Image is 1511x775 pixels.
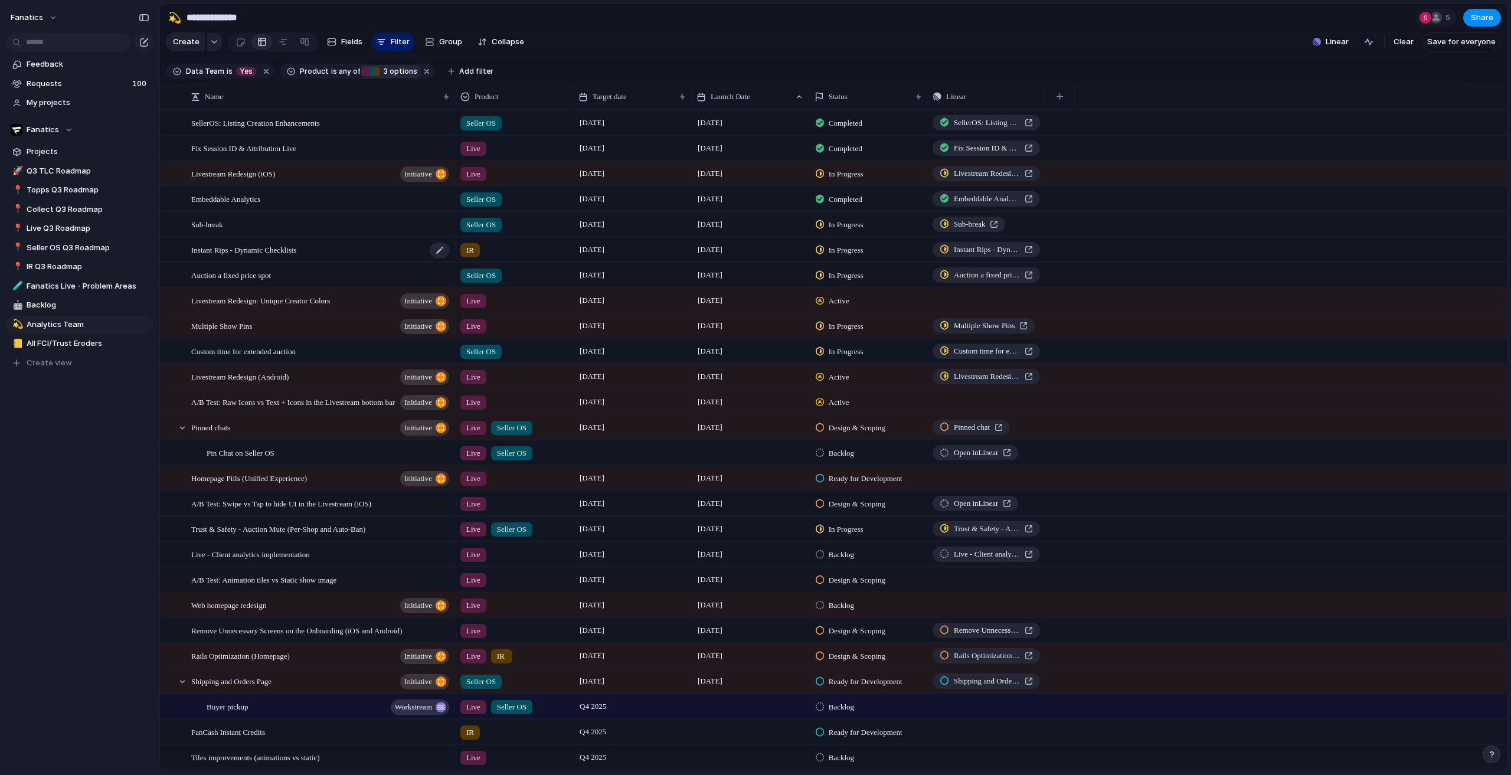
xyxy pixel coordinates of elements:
[6,162,153,180] div: 🚀Q3 TLC Roadmap
[6,201,153,218] div: 📍Collect Q3 Roadmap
[829,447,854,459] span: Backlog
[466,650,480,662] span: Live
[1389,32,1418,51] button: Clear
[954,498,998,509] span: Open in Linear
[466,600,480,612] span: Live
[11,299,22,311] button: 🤖
[240,66,253,77] span: Yes
[300,66,329,77] span: Product
[954,523,1020,535] span: Trust & Safety - Auction Mute (Per-Shop and Auto-Ban)
[191,750,320,764] span: Tiles improvements (animations vs static)
[6,121,153,139] button: Fanatics
[400,471,449,486] button: initiative
[27,357,72,369] span: Create view
[695,496,725,511] span: [DATE]
[695,141,725,155] span: [DATE]
[466,701,480,713] span: Live
[466,625,480,637] span: Live
[6,181,153,199] a: 📍Topps Q3 Roadmap
[11,319,22,331] button: 💫
[11,280,22,292] button: 🧪
[497,422,526,434] span: Seller OS
[954,142,1020,154] span: Fix Session ID & Attribution Live
[695,598,725,612] span: [DATE]
[695,522,725,536] span: [DATE]
[695,649,725,663] span: [DATE]
[954,218,985,230] span: Sub-break
[829,422,885,434] span: Design & Scoping
[191,369,289,383] span: Livestream Redesign (Android)
[954,320,1015,332] span: Multiple Show Pins
[933,166,1040,181] a: Livestream Redesign (iOS and Android)
[191,674,272,688] span: Shipping and Orders Page
[1422,32,1501,51] button: Save for everyone
[829,625,885,637] span: Design & Scoping
[12,279,21,293] div: 🧪
[954,117,1020,129] span: SellerOS: Listing Creation Enhancements
[933,369,1040,384] a: Livestream Redesign (iOS and Android)
[27,261,149,273] span: IR Q3 Roadmap
[954,624,1020,636] span: Remove Unnecessary Screens on the Onboarding (iOS and Android)
[577,522,607,536] span: [DATE]
[132,78,149,90] span: 100
[441,63,501,80] button: Add filter
[695,420,725,434] span: [DATE]
[6,143,153,161] a: Projects
[27,124,59,136] span: Fanatics
[27,338,149,349] span: All FCI/Trust Eroders
[400,420,449,436] button: initiative
[11,261,22,273] button: 📍
[695,344,725,358] span: [DATE]
[191,141,296,155] span: Fix Session ID & Attribution Live
[829,346,864,358] span: In Progress
[954,371,1020,382] span: Livestream Redesign (iOS and Android)
[577,649,607,663] span: [DATE]
[12,318,21,331] div: 💫
[191,395,395,408] span: A/B Test: Raw Icons vs Text + Icons in the Livestream bottom bar
[27,280,149,292] span: Fanatics Live - Problem Areas
[341,36,362,48] span: Fields
[12,222,21,236] div: 📍
[954,675,1020,687] span: Shipping and Orders Page
[829,498,885,510] span: Design & Scoping
[6,335,153,352] a: 📒All FCI/Trust Eroders
[577,420,607,434] span: [DATE]
[695,116,725,130] span: [DATE]
[205,91,223,103] span: Name
[497,524,526,535] span: Seller OS
[466,473,480,485] span: Live
[191,166,275,180] span: Livestream Redesign (iOS)
[497,650,505,662] span: IR
[207,699,248,713] span: Buyer pickup
[829,270,864,282] span: In Progress
[933,242,1040,257] a: Instant Rips - Dynamic Checklists
[1394,36,1414,48] span: Clear
[466,244,474,256] span: IR
[466,270,496,282] span: Seller OS
[6,277,153,295] a: 🧪Fanatics Live - Problem Areas
[27,184,149,196] span: Topps Q3 Roadmap
[466,447,480,459] span: Live
[577,623,607,637] span: [DATE]
[593,91,627,103] span: Target date
[12,337,21,351] div: 📒
[475,91,498,103] span: Product
[933,496,1018,511] a: Open inLinear
[5,8,64,27] button: fanatics
[404,394,432,411] span: initiative
[372,32,414,51] button: Filter
[191,598,266,612] span: Web homepage redesign
[829,117,862,129] span: Completed
[829,574,885,586] span: Design & Scoping
[829,727,902,738] span: Ready for Development
[829,194,862,205] span: Completed
[11,165,22,177] button: 🚀
[27,97,149,109] span: My projects
[466,219,496,231] span: Seller OS
[322,32,367,51] button: Fields
[829,473,902,485] span: Ready for Development
[933,420,1010,435] a: Pinned chat
[6,94,153,112] a: My projects
[954,548,1020,560] span: Live - Client analytics implementation
[954,345,1020,357] span: Custom time for extended auction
